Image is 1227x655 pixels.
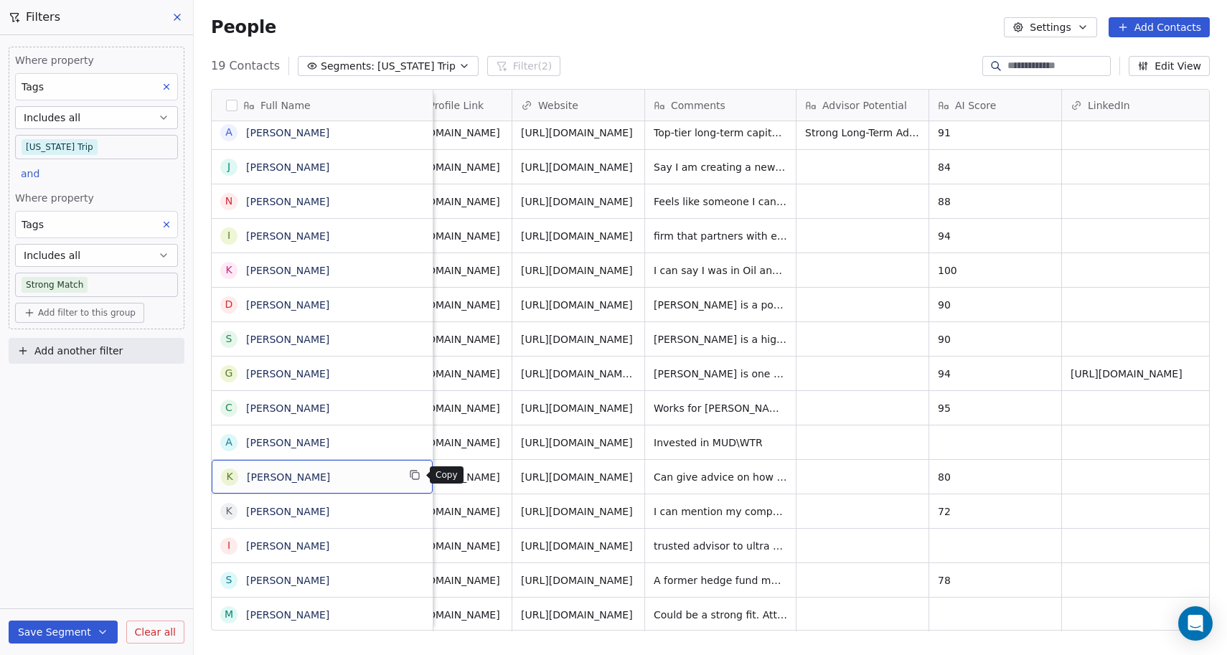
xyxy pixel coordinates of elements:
[225,194,232,209] div: N
[388,609,500,621] a: [URL][DOMAIN_NAME]
[938,126,1053,140] span: 91
[388,540,500,552] a: [URL][DOMAIN_NAME]
[654,194,787,209] span: Feels like someone I can really brainstorm with on luxury positioning + investor reach. Has opera...
[938,160,1053,174] span: 84
[436,469,458,481] p: Copy
[212,121,433,631] div: grid
[247,471,330,483] a: [PERSON_NAME]
[521,437,633,448] a: [URL][DOMAIN_NAME]
[405,98,484,113] span: YPO Profile Link
[938,263,1053,278] span: 100
[225,366,233,381] div: G
[654,263,787,278] span: I can say I was in Oil and Gas and hedge fund. Exact target profile—high-stakes capital allocator...
[388,437,500,448] a: [URL][DOMAIN_NAME]
[246,161,329,173] a: [PERSON_NAME]
[1004,17,1096,37] button: Settings
[211,57,280,75] span: 19 Contacts
[654,367,787,381] span: [PERSON_NAME] is one of the strongest direct fits in your database. As a [PERSON_NAME] MD, he liv...
[938,194,1053,209] span: 88
[227,228,230,243] div: I
[1109,17,1210,37] button: Add Contacts
[225,125,232,140] div: A
[654,126,787,140] span: Top-tier long-term capital fit. He’s not only allocating funds—he’s building ecosystems of perfor...
[246,609,329,621] a: [PERSON_NAME]
[654,229,787,243] span: firm that partners with entrepreneurs who are striving to build category-defining companies inclu...
[211,17,276,38] span: People
[822,98,907,113] span: Advisor Potential
[388,334,500,345] a: [URL][DOMAIN_NAME]
[521,127,633,138] a: [URL][DOMAIN_NAME]
[246,506,329,517] a: [PERSON_NAME]
[521,402,633,414] a: [URL][DOMAIN_NAME]
[246,575,329,586] a: [PERSON_NAME]
[1178,606,1213,641] div: Open Intercom Messenger
[512,90,644,121] div: Website
[377,59,456,74] span: [US_STATE] Trip
[538,98,578,113] span: Website
[938,332,1053,347] span: 90
[955,98,996,113] span: AI Score
[487,56,561,76] button: Filter(2)
[388,127,500,138] a: [URL][DOMAIN_NAME]
[521,609,633,621] a: [URL][DOMAIN_NAME]
[225,263,232,278] div: K
[225,297,233,312] div: D
[388,402,500,414] a: [URL][DOMAIN_NAME]
[938,470,1053,484] span: 80
[654,332,787,347] span: [PERSON_NAME] is a high-potential multi-angle asset for NeoEntra. She understands the biotech min...
[654,573,787,588] span: A former hedge fund manager and serial entrepreneur -I can ask for advice based on that.
[212,90,433,121] div: Full Name
[246,402,329,414] a: [PERSON_NAME]
[388,506,500,517] a: [URL][DOMAIN_NAME]
[521,506,633,517] a: [URL][DOMAIN_NAME]
[225,435,232,450] div: A
[388,161,500,173] a: [URL][DOMAIN_NAME]
[938,401,1053,415] span: 95
[225,607,233,622] div: M
[226,469,232,484] div: K
[388,196,500,207] a: [URL][DOMAIN_NAME]
[246,230,329,242] a: [PERSON_NAME]
[645,90,796,121] div: Comments
[521,471,633,483] a: [URL][DOMAIN_NAME]
[654,539,787,553] span: trusted advisor to ultra high net worth (UHNW) families. Big deal. Should wait until later stages.
[938,573,1053,588] span: 78
[521,540,633,552] a: [URL][DOMAIN_NAME]
[521,334,633,345] a: [URL][DOMAIN_NAME]
[1129,56,1210,76] button: Edit View
[380,90,512,121] div: YPO Profile Link
[225,400,232,415] div: C
[521,265,633,276] a: [URL][DOMAIN_NAME]
[246,127,329,138] a: [PERSON_NAME]
[654,160,787,174] span: Say I am creating a new category of ultra luxury cognitive enhancer with great packaging. Feels l...
[246,540,329,552] a: [PERSON_NAME]
[388,230,500,242] a: [URL][DOMAIN_NAME]
[388,368,500,380] a: [URL][DOMAIN_NAME]
[321,59,375,74] span: Segments:
[227,159,230,174] div: J
[654,435,787,450] span: Invested in MUD\WTR
[388,265,500,276] a: [URL][DOMAIN_NAME]
[246,334,329,345] a: [PERSON_NAME]
[225,504,232,519] div: K
[246,368,329,380] a: [PERSON_NAME]
[796,90,929,121] div: Advisor Potential
[938,367,1053,381] span: 94
[226,331,232,347] div: S
[246,265,329,276] a: [PERSON_NAME]
[521,575,633,586] a: [URL][DOMAIN_NAME]
[388,299,500,311] a: [URL][DOMAIN_NAME]
[260,98,311,113] span: Full Name
[654,504,787,519] span: I can mention my company is like that --- [PERSON_NAME] is passionate about innovative companies ...
[654,608,787,622] span: Could be a strong fit. Attends GBS.
[929,90,1061,121] div: AI Score
[938,229,1053,243] span: 94
[227,538,230,553] div: I
[246,196,329,207] a: [PERSON_NAME]
[654,298,787,312] span: [PERSON_NAME] is a powerful modern-day financial operator: public markets + fintech founder + ex-...
[521,161,633,173] a: [URL][DOMAIN_NAME]
[1071,368,1183,380] a: [URL][DOMAIN_NAME]
[938,298,1053,312] span: 90
[521,368,716,380] a: [URL][DOMAIN_NAME][PERSON_NAME]
[1088,98,1130,113] span: LinkedIn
